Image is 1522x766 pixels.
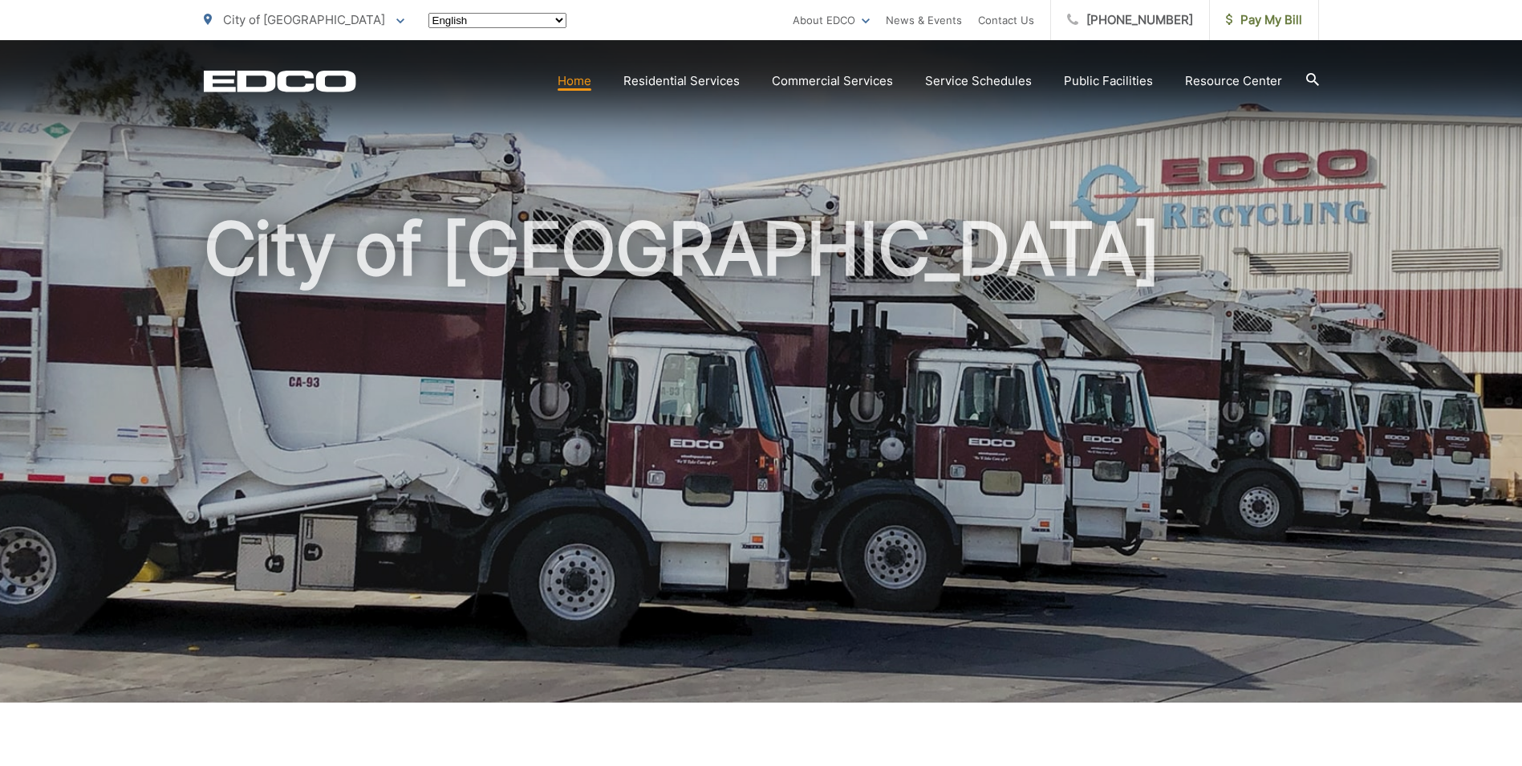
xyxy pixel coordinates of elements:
a: Home [558,71,591,91]
h1: City of [GEOGRAPHIC_DATA] [204,209,1319,717]
a: Residential Services [623,71,740,91]
a: Contact Us [978,10,1034,30]
a: Service Schedules [925,71,1032,91]
a: Resource Center [1185,71,1282,91]
a: Public Facilities [1064,71,1153,91]
span: City of [GEOGRAPHIC_DATA] [223,12,385,27]
select: Select a language [428,13,566,28]
a: News & Events [886,10,962,30]
a: Commercial Services [772,71,893,91]
a: About EDCO [793,10,870,30]
span: Pay My Bill [1226,10,1302,30]
a: EDCD logo. Return to the homepage. [204,70,356,92]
